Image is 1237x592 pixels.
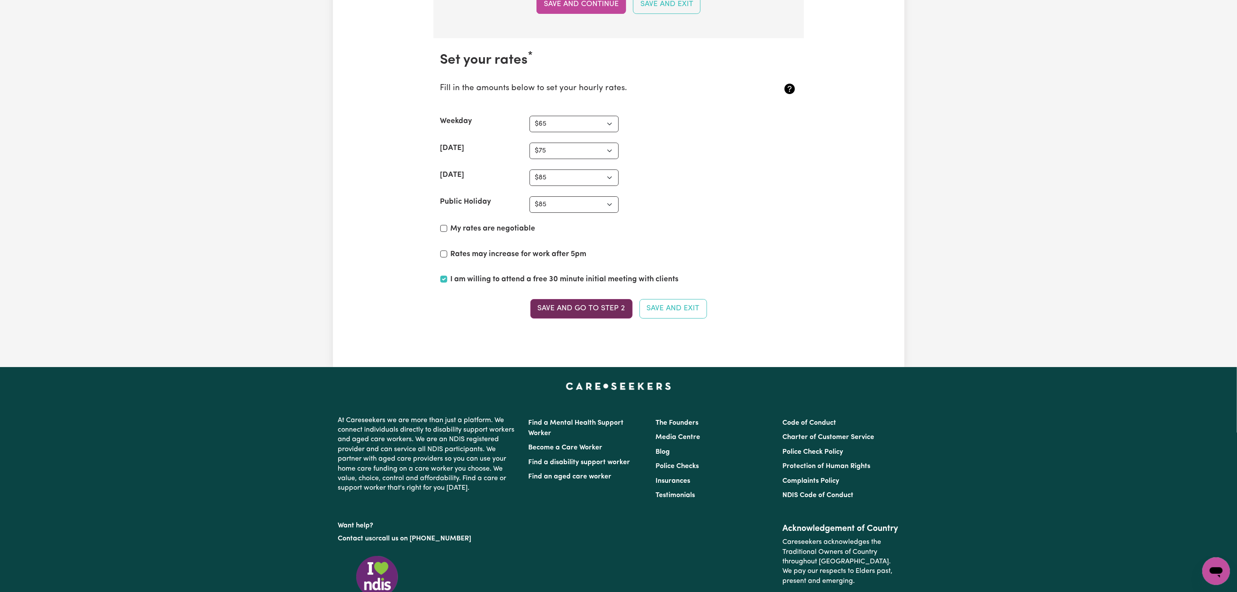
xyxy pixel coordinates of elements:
[566,383,671,390] a: Careseekers home page
[530,299,633,318] button: Save and go to Step 2
[440,116,472,127] label: Weekday
[451,274,679,285] label: I am willing to attend a free 30 minute initial meeting with clients
[782,524,899,534] h2: Acknowledgement of Country
[1202,557,1230,585] iframe: Button to launch messaging window, conversation in progress
[656,478,690,485] a: Insurances
[529,473,612,480] a: Find an aged care worker
[440,169,465,181] label: [DATE]
[639,299,707,318] button: Save and Exit
[440,82,738,95] p: Fill in the amounts below to set your hourly rates.
[440,52,797,68] h2: Set your rates
[440,196,491,208] label: Public Holiday
[656,420,698,426] a: The Founders
[379,535,472,542] a: call us on [PHONE_NUMBER]
[529,420,624,437] a: Find a Mental Health Support Worker
[451,223,536,234] label: My rates are negotiable
[338,517,518,530] p: Want help?
[656,463,699,470] a: Police Checks
[656,449,670,455] a: Blog
[782,492,853,499] a: NDIS Code of Conduct
[451,249,587,260] label: Rates may increase for work after 5pm
[782,420,836,426] a: Code of Conduct
[338,412,518,497] p: At Careseekers we are more than just a platform. We connect individuals directly to disability su...
[529,444,603,451] a: Become a Care Worker
[782,478,839,485] a: Complaints Policy
[338,535,372,542] a: Contact us
[656,434,700,441] a: Media Centre
[338,530,518,547] p: or
[529,459,630,466] a: Find a disability support worker
[782,449,843,455] a: Police Check Policy
[782,534,899,589] p: Careseekers acknowledges the Traditional Owners of Country throughout [GEOGRAPHIC_DATA]. We pay o...
[782,434,874,441] a: Charter of Customer Service
[440,143,465,154] label: [DATE]
[782,463,870,470] a: Protection of Human Rights
[656,492,695,499] a: Testimonials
